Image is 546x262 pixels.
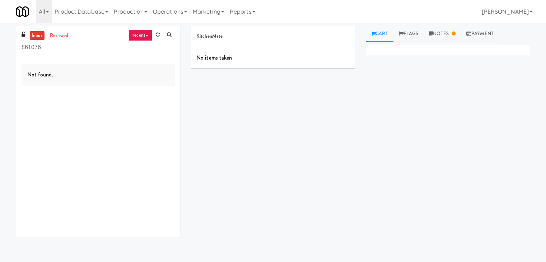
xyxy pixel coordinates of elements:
a: Flags [393,26,424,42]
a: inbox [30,31,45,40]
img: Micromart [16,5,29,18]
a: reviewed [48,31,70,40]
a: recent [129,29,152,41]
a: Payment [461,26,499,42]
div: No items taken [191,47,355,69]
span: Not found. [27,70,53,79]
input: Search vision orders [22,41,175,54]
h5: KitchenMate [196,34,350,39]
a: Cart [366,26,393,42]
a: Notes [424,26,461,42]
